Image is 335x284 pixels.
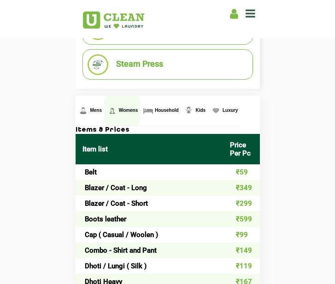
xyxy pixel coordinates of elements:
td: Dhoti / Lungi ( Silk ) [76,258,223,274]
th: Price Per Pc [223,134,260,164]
img: Womens [106,105,118,116]
img: Luxury [210,105,222,116]
td: ₹149 [223,243,260,258]
td: ₹59 [223,164,260,180]
h3: Items & Prices [76,126,260,134]
td: Blazer / Coat - Long [76,180,223,196]
td: ₹599 [223,211,260,227]
td: Boots leather [76,211,223,227]
td: Blazer / Coat - Short [76,196,223,211]
span: Kids [195,108,206,113]
td: Cap ( Casual / Woolen ) [76,227,223,243]
td: Combo - Shirt and Pant [76,243,223,258]
td: Belt [76,164,223,180]
img: Steam Press [88,54,108,75]
li: Steam Press [88,54,248,75]
td: ₹99 [223,227,260,243]
span: Luxury [223,108,238,113]
td: ₹119 [223,258,260,274]
img: Household [142,105,154,116]
span: Womens [119,108,138,113]
td: ₹349 [223,180,260,196]
img: Mens [77,105,89,116]
th: Item list [76,134,223,164]
img: UClean Laundry and Dry Cleaning [83,12,144,29]
span: Mens [90,108,102,113]
td: ₹299 [223,196,260,211]
span: Household [155,108,179,113]
img: Kids [183,105,194,116]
